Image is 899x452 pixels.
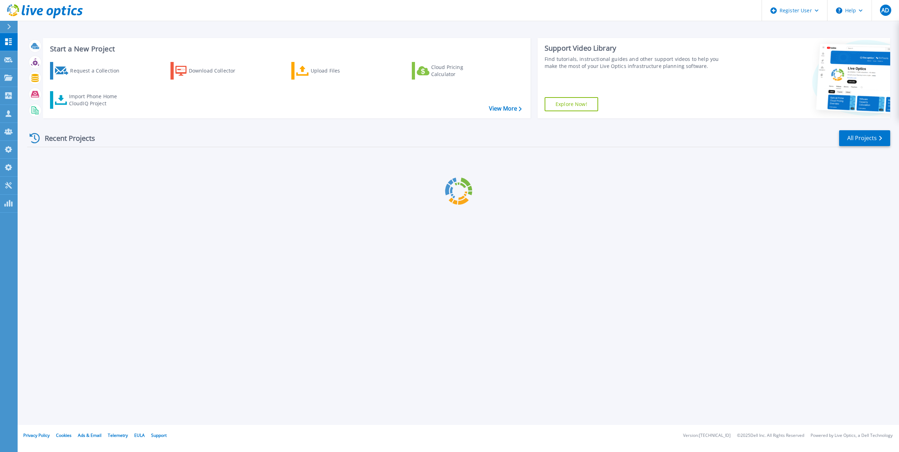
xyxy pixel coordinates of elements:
a: Request a Collection [50,62,129,80]
h3: Start a New Project [50,45,521,53]
a: Cookies [56,432,72,438]
div: Find tutorials, instructional guides and other support videos to help you make the most of your L... [545,56,727,70]
a: EULA [134,432,145,438]
a: Explore Now! [545,97,598,111]
div: Request a Collection [70,64,126,78]
div: Download Collector [189,64,245,78]
li: Powered by Live Optics, a Dell Technology [811,433,893,438]
a: Telemetry [108,432,128,438]
li: © 2025 Dell Inc. All Rights Reserved [737,433,804,438]
a: Privacy Policy [23,432,50,438]
span: AD [881,7,889,13]
div: Upload Files [311,64,367,78]
a: Ads & Email [78,432,101,438]
div: Support Video Library [545,44,727,53]
a: Support [151,432,167,438]
a: Cloud Pricing Calculator [412,62,490,80]
a: View More [489,105,522,112]
div: Recent Projects [27,130,105,147]
li: Version: [TECHNICAL_ID] [683,433,731,438]
div: Import Phone Home CloudIQ Project [69,93,124,107]
a: All Projects [839,130,890,146]
div: Cloud Pricing Calculator [431,64,488,78]
a: Download Collector [170,62,249,80]
a: Upload Files [291,62,370,80]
